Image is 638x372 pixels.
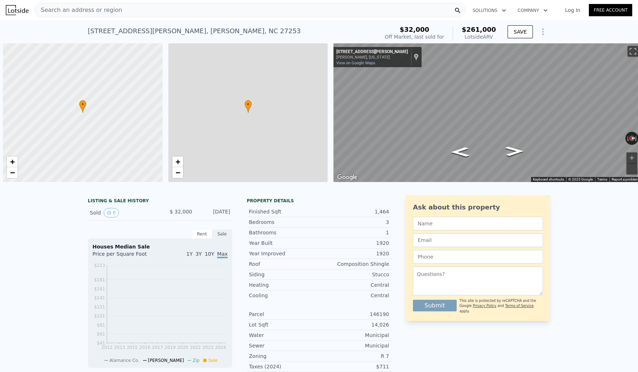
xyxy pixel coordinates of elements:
span: 10Y [205,251,214,257]
div: Sewer [249,342,319,349]
div: Price per Square Foot [92,250,160,262]
tspan: 2016 [139,345,151,350]
span: • [245,101,252,108]
div: Heating [249,281,319,289]
div: Water [249,332,319,339]
tspan: $121 [94,304,105,310]
button: Keyboard shortcuts [533,177,564,182]
a: Zoom in [7,156,18,167]
input: Email [413,233,543,247]
div: Off Market, last sold for [385,33,444,40]
span: $261,000 [462,26,496,33]
div: Zoning [249,352,319,360]
div: 1,464 [319,208,389,215]
a: View on Google Maps [336,61,375,65]
div: [DATE] [198,208,230,217]
div: Year Built [249,239,319,247]
div: Finished Sqft [249,208,319,215]
span: [PERSON_NAME] [148,358,184,363]
tspan: 2023 [202,345,214,350]
tspan: 2015 [127,345,138,350]
span: + [175,157,180,166]
span: − [10,168,15,177]
div: Taxes (2024) [249,363,319,370]
span: − [175,168,180,177]
tspan: 2019 [165,345,176,350]
input: Phone [413,250,543,264]
tspan: $41 [97,341,105,346]
div: Composition Shingle [319,260,389,268]
tspan: $101 [94,313,105,319]
tspan: 2022 [190,345,201,350]
a: Terms (opens in new tab) [597,177,607,181]
div: Property details [247,198,391,204]
div: Municipal [319,332,389,339]
div: Lot Sqft [249,321,319,328]
span: © 2025 Google [568,177,593,181]
a: Show location on map [414,53,419,61]
div: Year Improved [249,250,319,257]
a: Open this area in Google Maps (opens a new window) [335,173,359,182]
path: Go South, S Marshall St [497,144,531,158]
a: Free Account [589,4,632,16]
button: View historical data [104,208,119,217]
span: Search an address or region [35,6,122,14]
span: • [79,101,86,108]
button: Zoom in [626,152,637,163]
div: [STREET_ADDRESS][PERSON_NAME] [336,49,408,55]
div: Cooling [249,292,319,299]
tspan: 2020 [177,345,188,350]
tspan: $181 [94,277,105,282]
button: Submit [413,300,457,311]
div: Rent [192,229,212,239]
span: Max [217,251,228,258]
tspan: 2013 [114,345,125,350]
tspan: $81 [97,323,105,328]
div: 1920 [319,239,389,247]
div: R 7 [319,352,389,360]
div: [PERSON_NAME], [US_STATE] [336,55,408,60]
a: Zoom in [172,156,183,167]
div: Stucco [319,271,389,278]
a: Privacy Policy [473,304,496,308]
tspan: 2012 [102,345,113,350]
div: Siding [249,271,319,278]
span: Sale [208,358,217,363]
a: Log In [556,7,589,14]
path: Go North, S Marshall St [443,145,478,159]
div: Municipal [319,342,389,349]
div: Bathrooms [249,229,319,236]
span: 1Y [186,251,193,257]
tspan: $61 [97,332,105,337]
button: Company [512,4,553,17]
button: SAVE [508,25,533,38]
div: • [79,100,86,113]
span: 3Y [195,251,202,257]
span: + [10,157,15,166]
tspan: $141 [94,295,105,300]
div: Central [319,292,389,299]
div: Sold [90,208,154,217]
div: Houses Median Sale [92,243,228,250]
a: Terms of Service [505,304,534,308]
div: 1920 [319,250,389,257]
span: Zip [193,358,199,363]
div: Central [319,281,389,289]
div: 3 [319,219,389,226]
div: 1 [319,229,389,236]
tspan: $213 [94,263,105,268]
button: Zoom out [626,164,637,174]
input: Name [413,217,543,230]
div: Ask about this property [413,202,543,212]
div: [STREET_ADDRESS][PERSON_NAME] , [PERSON_NAME] , NC 27253 [88,26,301,36]
div: • [245,100,252,113]
a: Zoom out [7,167,18,178]
div: Lotside ARV [462,33,496,40]
div: This site is protected by reCAPTCHA and the Google and apply. [460,298,543,314]
div: LISTING & SALE HISTORY [88,198,232,205]
div: Parcel [249,311,319,318]
tspan: $161 [94,286,105,291]
span: $32,000 [400,26,429,33]
button: Rotate counterclockwise [625,132,629,145]
button: Show Options [536,25,550,39]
